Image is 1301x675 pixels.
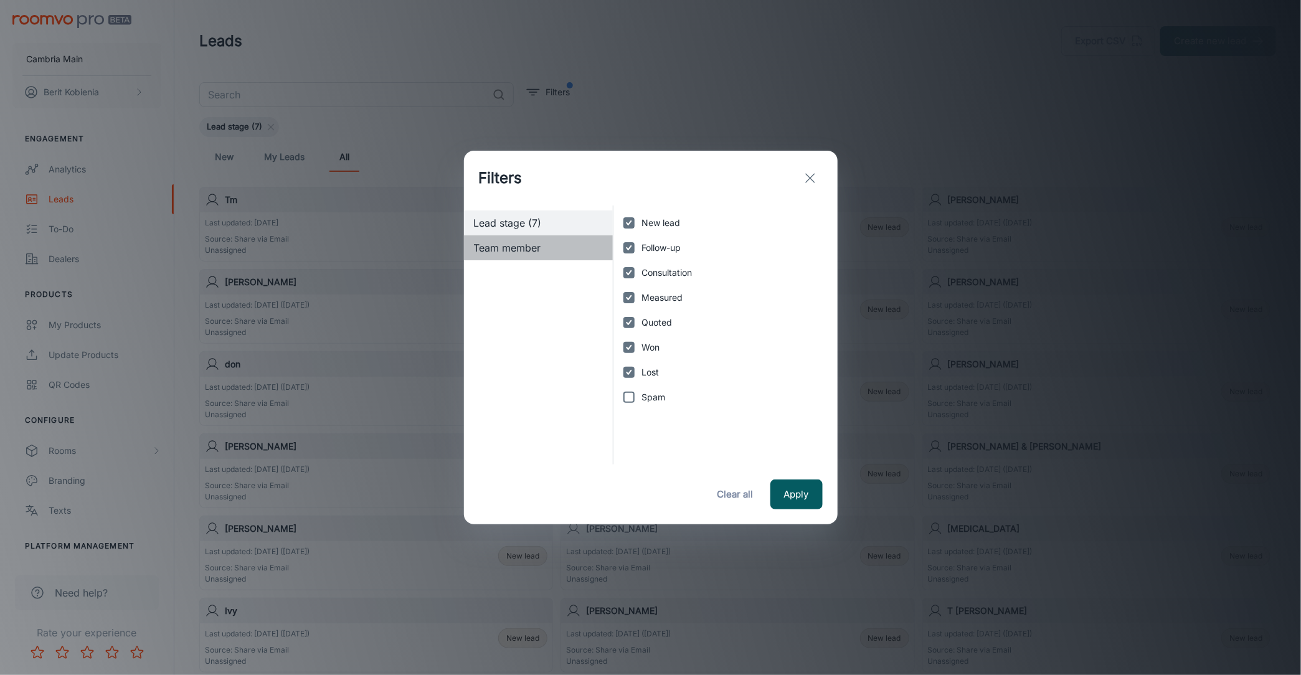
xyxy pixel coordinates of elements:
[641,291,683,304] span: Measured
[464,235,613,260] div: Team member
[641,390,665,404] span: Spam
[479,167,523,189] h1: Filters
[798,166,823,191] button: exit
[641,266,692,280] span: Consultation
[641,316,672,329] span: Quoted
[641,366,659,379] span: Lost
[464,210,613,235] div: Lead stage (7)
[474,240,603,255] span: Team member
[770,479,823,509] button: Apply
[641,216,680,230] span: New lead
[474,215,603,230] span: Lead stage (7)
[711,479,760,509] button: Clear all
[641,341,660,354] span: Won
[641,241,681,255] span: Follow-up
